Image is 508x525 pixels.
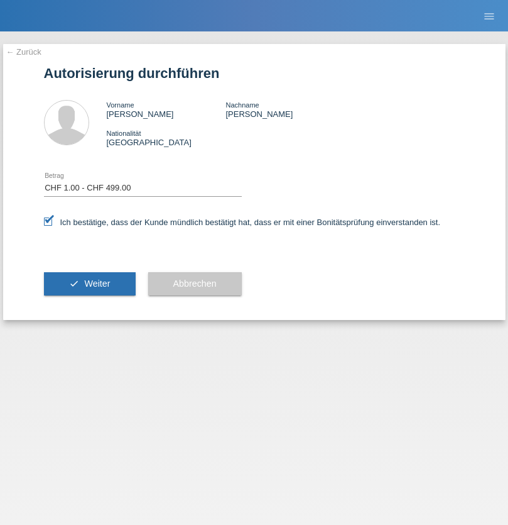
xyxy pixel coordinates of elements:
[84,279,110,289] span: Weiter
[148,272,242,296] button: Abbrechen
[107,100,226,119] div: [PERSON_NAME]
[225,100,345,119] div: [PERSON_NAME]
[69,279,79,289] i: check
[6,47,41,57] a: ← Zurück
[107,101,134,109] span: Vorname
[483,10,495,23] i: menu
[44,272,136,296] button: check Weiter
[107,128,226,147] div: [GEOGRAPHIC_DATA]
[173,279,217,289] span: Abbrechen
[477,12,502,19] a: menu
[107,130,141,137] span: Nationalität
[44,218,441,227] label: Ich bestätige, dass der Kunde mündlich bestätigt hat, dass er mit einer Bonitätsprüfung einversta...
[44,65,465,81] h1: Autorisierung durchführen
[225,101,259,109] span: Nachname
